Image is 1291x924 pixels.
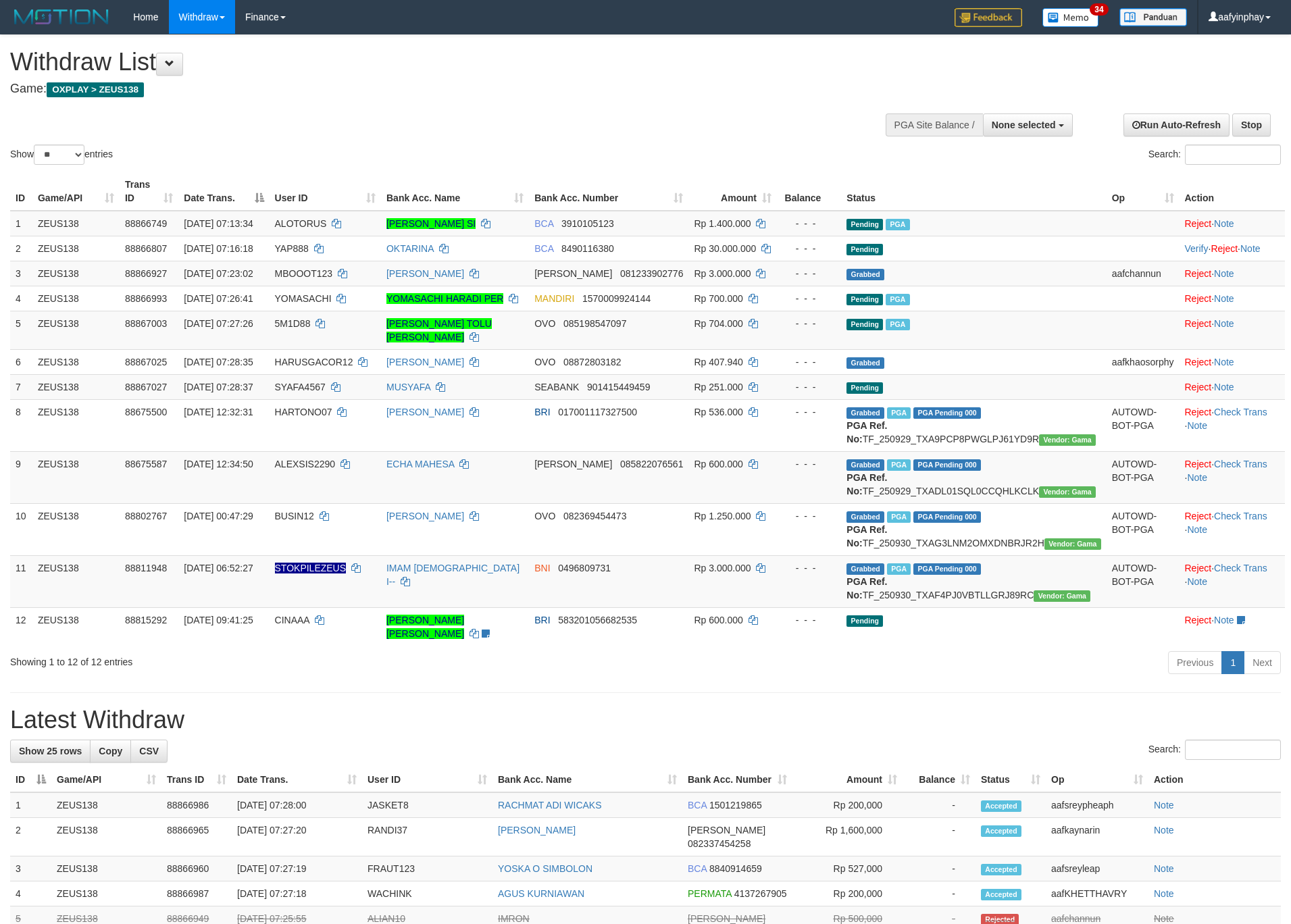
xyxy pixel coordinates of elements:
[1039,486,1096,498] span: Vendor URL: https://trx31.1velocity.biz
[178,172,269,211] th: Date Trans.: activate to sort column descending
[184,382,253,392] span: [DATE] 07:28:37
[981,864,1021,875] span: Accepted
[232,818,362,856] td: [DATE] 07:27:20
[534,293,574,304] span: MANDIRI
[782,355,836,369] div: - - -
[846,420,887,444] b: PGA Ref. No:
[125,293,167,304] span: 88866993
[620,459,683,469] span: Copy 085822076561 to clipboard
[184,407,253,417] span: [DATE] 12:32:31
[777,172,841,211] th: Balance
[184,218,253,229] span: [DATE] 07:13:34
[10,172,32,211] th: ID
[125,382,167,392] span: 88867027
[782,457,836,471] div: - - -
[275,243,309,254] span: YAP888
[903,818,976,856] td: -
[782,405,836,419] div: - - -
[10,555,32,607] td: 11
[1180,261,1286,286] td: ·
[386,293,503,304] a: YOMASACHI HARADI PER
[275,218,327,229] span: ALOTORUS
[99,746,122,756] span: Copy
[846,382,883,394] span: Pending
[782,242,836,255] div: - - -
[184,243,253,254] span: [DATE] 07:16:18
[846,269,884,280] span: Grabbed
[846,511,884,523] span: Grabbed
[1107,261,1180,286] td: aafchannun
[534,382,579,392] span: SEABANK
[184,357,253,367] span: [DATE] 07:28:35
[688,800,707,811] span: BCA
[981,800,1021,812] span: Accepted
[1185,563,1212,573] a: Reject
[587,382,650,392] span: Copy 901415449459 to clipboard
[534,615,550,625] span: BRI
[694,511,751,521] span: Rp 1.250.000
[32,236,120,261] td: ZEUS138
[10,792,51,818] td: 1
[1185,357,1212,367] a: Reject
[1185,243,1209,254] a: Verify
[386,407,464,417] a: [PERSON_NAME]
[125,318,167,329] span: 88867003
[694,563,751,573] span: Rp 3.000.000
[694,459,742,469] span: Rp 600.000
[563,357,622,367] span: Copy 08872803182 to clipboard
[694,407,742,417] span: Rp 536.000
[529,172,688,211] th: Bank Acc. Number: activate to sort column ascending
[1214,407,1267,417] a: Check Trans
[694,382,742,392] span: Rp 251.000
[386,357,464,367] a: [PERSON_NAME]
[10,82,847,96] h4: Game:
[184,615,253,625] span: [DATE] 09:41:25
[983,113,1073,136] button: None selected
[10,707,1281,734] h1: Latest Withdraw
[1180,607,1286,646] td: ·
[620,268,683,279] span: Copy 081233902776 to clipboard
[1232,113,1271,136] a: Stop
[688,838,751,849] span: Copy 082337454258 to clipboard
[51,818,161,856] td: ZEUS138
[1214,459,1267,469] a: Check Trans
[1154,825,1174,836] a: Note
[558,407,637,417] span: Copy 017001117327500 to clipboard
[1214,218,1234,229] a: Note
[1214,268,1234,279] a: Note
[1187,420,1207,431] a: Note
[534,268,612,279] span: [PERSON_NAME]
[688,863,707,874] span: BCA
[534,243,553,254] span: BCA
[1154,888,1174,899] a: Note
[10,650,528,669] div: Showing 1 to 12 of 12 entries
[1107,503,1180,555] td: AUTOWD-BOT-PGA
[161,767,232,792] th: Trans ID: activate to sort column ascending
[1185,268,1212,279] a: Reject
[232,767,362,792] th: Date Trans.: activate to sort column ascending
[1107,555,1180,607] td: AUTOWD-BOT-PGA
[125,407,167,417] span: 88675500
[846,219,883,230] span: Pending
[782,380,836,394] div: - - -
[792,856,903,881] td: Rp 527,000
[362,818,492,856] td: RANDI37
[792,818,903,856] td: Rp 1,600,000
[563,511,626,521] span: Copy 082369454473 to clipboard
[10,7,113,27] img: MOTION_logo.png
[694,615,742,625] span: Rp 600.000
[887,563,911,575] span: Marked by aafsreyleap
[1221,651,1244,674] a: 1
[275,357,353,367] span: HARUSGACOR12
[32,503,120,555] td: ZEUS138
[886,294,909,305] span: Marked by aafsreyleap
[1180,374,1286,399] td: ·
[10,818,51,856] td: 2
[846,357,884,369] span: Grabbed
[913,511,981,523] span: PGA Pending
[1185,459,1212,469] a: Reject
[688,825,765,836] span: [PERSON_NAME]
[51,856,161,881] td: ZEUS138
[1180,503,1286,555] td: · ·
[10,49,847,76] h1: Withdraw List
